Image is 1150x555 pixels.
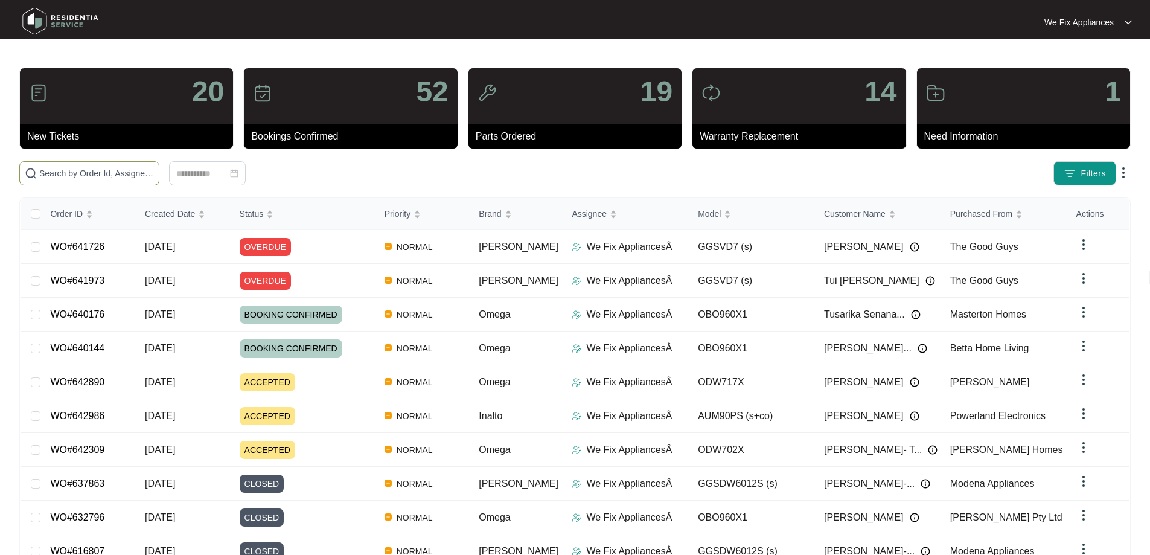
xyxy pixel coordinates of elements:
p: Need Information [924,129,1130,144]
img: Info icon [925,276,935,286]
img: Info icon [928,445,938,455]
img: Vercel Logo [385,513,392,521]
img: Vercel Logo [385,547,392,554]
span: Assignee [572,207,607,220]
span: [DATE] [145,242,175,252]
span: [PERSON_NAME] [824,510,904,525]
span: [PERSON_NAME] [824,375,904,390]
a: WO#642986 [50,411,104,421]
a: WO#642309 [50,444,104,455]
img: icon [926,83,945,103]
a: WO#641973 [50,275,104,286]
th: Priority [375,198,470,230]
td: ODW702X [688,433,814,467]
span: [PERSON_NAME] Pty Ltd [950,512,1062,522]
span: OVERDUE [240,272,291,290]
span: NORMAL [392,307,438,322]
img: dropdown arrow [1076,373,1091,387]
span: Created Date [145,207,195,220]
span: NORMAL [392,443,438,457]
img: Assigner Icon [572,445,581,455]
a: WO#641726 [50,242,104,252]
span: The Good Guys [950,242,1018,252]
span: CLOSED [240,508,284,527]
th: Created Date [135,198,230,230]
img: Vercel Logo [385,243,392,250]
span: [PERSON_NAME] [479,275,558,286]
span: Status [240,207,264,220]
a: WO#632796 [50,512,104,522]
span: [DATE] [145,512,175,522]
img: dropdown arrow [1076,237,1091,252]
span: ACCEPTED [240,441,295,459]
p: We Fix AppliancesÂ [586,476,672,491]
button: filter iconFilters [1053,161,1116,185]
span: The Good Guys [950,275,1018,286]
p: We Fix AppliancesÂ [586,307,672,322]
span: [DATE] [145,411,175,421]
span: [DATE] [145,343,175,353]
span: Brand [479,207,501,220]
a: WO#637863 [50,478,104,489]
img: Info icon [918,344,927,353]
p: 1 [1105,77,1121,106]
p: We Fix AppliancesÂ [586,409,672,423]
img: Assigner Icon [572,479,581,489]
td: OBO960X1 [688,332,814,365]
span: Priority [385,207,411,220]
img: dropdown arrow [1125,19,1132,25]
td: OBO960X1 [688,298,814,332]
span: OVERDUE [240,238,291,256]
p: 52 [416,77,448,106]
img: Assigner Icon [572,513,581,522]
img: filter icon [1064,167,1076,179]
a: WO#640144 [50,343,104,353]
img: dropdown arrow [1076,271,1091,286]
span: [PERSON_NAME]... [824,341,912,356]
img: Assigner Icon [572,276,581,286]
p: We Fix Appliances [1044,16,1114,28]
img: Vercel Logo [385,344,392,351]
img: icon [478,83,497,103]
span: NORMAL [392,476,438,491]
img: Assigner Icon [572,344,581,353]
span: ACCEPTED [240,407,295,425]
span: Omega [479,512,510,522]
span: Order ID [50,207,83,220]
p: We Fix AppliancesÂ [586,510,672,525]
span: [PERSON_NAME]-... [824,476,915,491]
p: We Fix AppliancesÂ [586,375,672,390]
span: [DATE] [145,478,175,489]
img: search-icon [25,167,37,179]
img: residentia service logo [18,3,103,39]
img: Assigner Icon [572,377,581,387]
p: 19 [640,77,672,106]
span: NORMAL [392,375,438,390]
img: Vercel Logo [385,412,392,419]
span: NORMAL [392,341,438,356]
th: Actions [1067,198,1129,230]
span: Tusarika Senana... [824,307,905,322]
span: Customer Name [824,207,886,220]
span: Inalto [479,411,502,421]
td: GGSVD7 (s) [688,264,814,298]
span: [PERSON_NAME] Homes [950,444,1063,455]
img: Assigner Icon [572,411,581,421]
span: [PERSON_NAME] [479,478,558,489]
img: Vercel Logo [385,480,392,487]
span: NORMAL [392,510,438,525]
span: Model [698,207,721,220]
th: Customer Name [814,198,941,230]
input: Search by Order Id, Assignee Name, Customer Name, Brand and Model [39,167,154,180]
td: GGSDW6012S (s) [688,467,814,501]
img: icon [29,83,48,103]
span: [DATE] [145,377,175,387]
td: AUM90PS (s+co) [688,399,814,433]
span: BOOKING CONFIRMED [240,339,342,358]
th: Brand [469,198,562,230]
img: Assigner Icon [572,242,581,252]
img: dropdown arrow [1076,305,1091,319]
img: Info icon [910,242,919,252]
p: We Fix AppliancesÂ [586,341,672,356]
img: dropdown arrow [1076,339,1091,353]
